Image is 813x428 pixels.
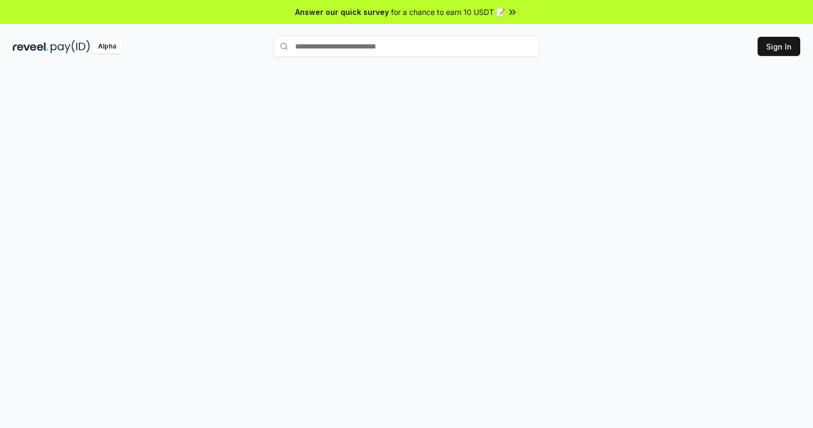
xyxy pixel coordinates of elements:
span: for a chance to earn 10 USDT 📝 [391,6,505,18]
img: pay_id [51,40,90,53]
span: Answer our quick survey [295,6,389,18]
img: reveel_dark [13,40,48,53]
div: Alpha [92,40,122,53]
button: Sign In [758,37,800,56]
